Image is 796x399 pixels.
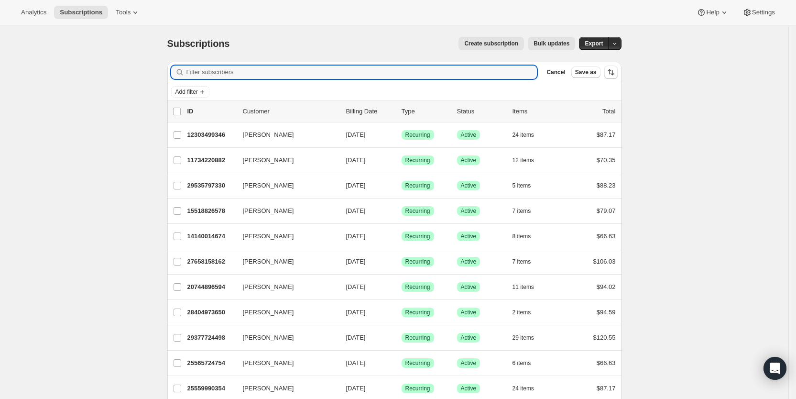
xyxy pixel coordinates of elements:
[461,233,477,240] span: Active
[187,230,616,243] div: 14140014674[PERSON_NAME][DATE]SuccessRecurringSuccessActive8 items$66.63
[593,334,616,341] span: $120.55
[243,232,294,241] span: [PERSON_NAME]
[512,233,531,240] span: 8 items
[706,9,719,16] span: Help
[461,156,477,164] span: Active
[752,9,775,16] span: Settings
[187,255,616,268] div: 27658158162[PERSON_NAME][DATE]SuccessRecurringSuccessActive7 items$106.03
[461,131,477,139] span: Active
[597,359,616,366] span: $66.63
[512,306,542,319] button: 2 items
[597,131,616,138] span: $87.17
[346,359,366,366] span: [DATE]
[187,382,616,395] div: 25559990354[PERSON_NAME][DATE]SuccessRecurringSuccessActive24 items$87.17
[575,68,597,76] span: Save as
[237,381,333,396] button: [PERSON_NAME]
[458,37,524,50] button: Create subscription
[110,6,146,19] button: Tools
[597,207,616,214] span: $79.07
[512,182,531,189] span: 5 items
[54,6,108,19] button: Subscriptions
[405,385,430,392] span: Recurring
[187,358,235,368] p: 25565724754
[243,181,294,190] span: [PERSON_NAME]
[187,179,616,192] div: 29535797330[PERSON_NAME][DATE]SuccessRecurringSuccessActive5 items$88.23
[512,356,542,370] button: 6 items
[528,37,575,50] button: Bulk updates
[512,131,534,139] span: 24 items
[346,233,366,240] span: [DATE]
[543,66,569,78] button: Cancel
[512,283,534,291] span: 11 items
[512,179,542,192] button: 5 items
[187,232,235,241] p: 14140014674
[187,107,235,116] p: ID
[186,66,537,79] input: Filter subscribers
[512,334,534,342] span: 29 items
[243,107,338,116] p: Customer
[237,305,333,320] button: [PERSON_NAME]
[597,385,616,392] span: $87.17
[187,257,235,266] p: 27658158162
[187,384,235,393] p: 25559990354
[597,156,616,164] span: $70.35
[602,107,615,116] p: Total
[405,233,430,240] span: Recurring
[461,359,477,367] span: Active
[457,107,505,116] p: Status
[175,88,198,96] span: Add filter
[187,280,616,294] div: 20744896594[PERSON_NAME][DATE]SuccessRecurringSuccessActive11 items$94.02
[512,280,545,294] button: 11 items
[243,206,294,216] span: [PERSON_NAME]
[187,306,616,319] div: 28404973650[PERSON_NAME][DATE]SuccessRecurringSuccessActive2 items$94.59
[512,359,531,367] span: 6 items
[512,204,542,218] button: 7 items
[737,6,781,19] button: Settings
[597,309,616,316] span: $94.59
[597,233,616,240] span: $66.63
[763,357,786,380] div: Open Intercom Messenger
[346,283,366,290] span: [DATE]
[116,9,131,16] span: Tools
[167,38,230,49] span: Subscriptions
[346,207,366,214] span: [DATE]
[585,40,603,47] span: Export
[464,40,518,47] span: Create subscription
[546,68,565,76] span: Cancel
[579,37,609,50] button: Export
[243,257,294,266] span: [PERSON_NAME]
[461,182,477,189] span: Active
[512,154,545,167] button: 12 items
[512,128,545,142] button: 24 items
[187,333,235,343] p: 29377724498
[171,86,209,98] button: Add filter
[512,207,531,215] span: 7 items
[346,182,366,189] span: [DATE]
[346,156,366,164] span: [DATE]
[593,258,616,265] span: $106.03
[512,156,534,164] span: 12 items
[237,330,333,345] button: [PERSON_NAME]
[405,156,430,164] span: Recurring
[243,333,294,343] span: [PERSON_NAME]
[187,155,235,165] p: 11734220882
[461,385,477,392] span: Active
[461,283,477,291] span: Active
[512,382,545,395] button: 24 items
[237,203,333,219] button: [PERSON_NAME]
[405,359,430,367] span: Recurring
[187,308,235,317] p: 28404973650
[691,6,734,19] button: Help
[346,258,366,265] span: [DATE]
[187,181,235,190] p: 29535797330
[512,258,531,266] span: 7 items
[534,40,569,47] span: Bulk updates
[243,358,294,368] span: [PERSON_NAME]
[604,66,618,79] button: Sort the results
[187,356,616,370] div: 25565724754[PERSON_NAME][DATE]SuccessRecurringSuccessActive6 items$66.63
[237,229,333,244] button: [PERSON_NAME]
[187,154,616,167] div: 11734220882[PERSON_NAME][DATE]SuccessRecurringSuccessActive12 items$70.35
[346,334,366,341] span: [DATE]
[243,308,294,317] span: [PERSON_NAME]
[243,282,294,292] span: [PERSON_NAME]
